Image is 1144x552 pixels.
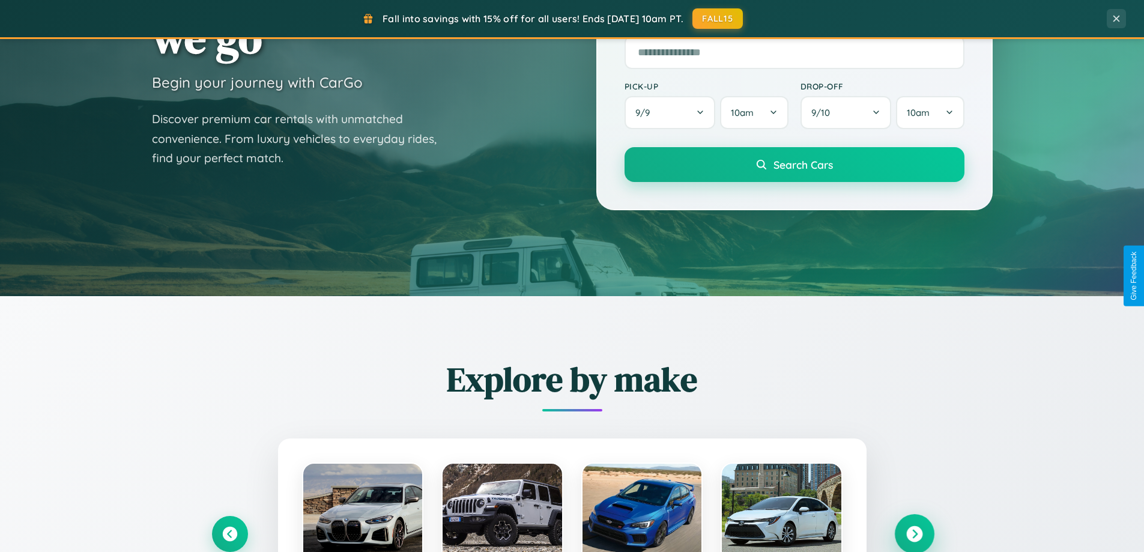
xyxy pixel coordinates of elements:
h3: Begin your journey with CarGo [152,73,363,91]
span: Search Cars [773,158,833,171]
h2: Explore by make [212,356,933,402]
span: 9 / 10 [811,107,836,118]
span: Fall into savings with 15% off for all users! Ends [DATE] 10am PT. [383,13,683,25]
button: FALL15 [692,8,743,29]
button: 9/9 [625,96,716,129]
span: 10am [907,107,930,118]
div: Give Feedback [1130,252,1138,300]
span: 10am [731,107,754,118]
button: 10am [896,96,964,129]
span: 9 / 9 [635,107,656,118]
button: 10am [720,96,788,129]
p: Discover premium car rentals with unmatched convenience. From luxury vehicles to everyday rides, ... [152,109,452,168]
button: 9/10 [800,96,892,129]
label: Pick-up [625,81,788,91]
label: Drop-off [800,81,964,91]
button: Search Cars [625,147,964,182]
